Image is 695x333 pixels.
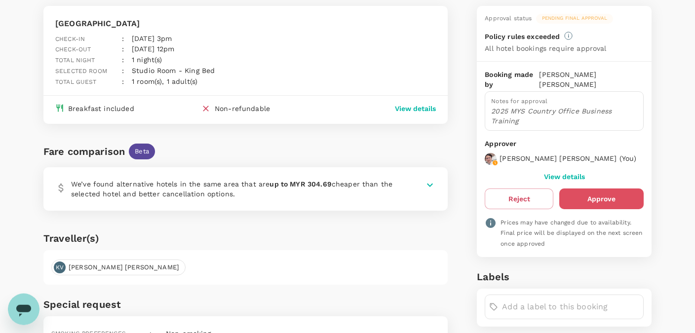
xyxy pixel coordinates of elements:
[55,57,95,64] span: Total night
[132,44,175,54] p: [DATE] 12pm
[114,58,124,76] div: :
[477,269,652,285] h6: Labels
[114,36,124,55] div: :
[491,106,637,126] p: 2025 MYS Country Office Business Training
[55,78,97,85] span: Total guest
[55,46,91,53] span: Check-out
[270,180,331,188] b: up to MYR 304.69
[132,34,172,43] p: [DATE] 3pm
[55,36,85,42] span: Check-in
[395,104,436,113] button: View details
[114,47,124,66] div: :
[539,70,644,89] p: [PERSON_NAME] [PERSON_NAME]
[63,263,185,272] span: [PERSON_NAME] [PERSON_NAME]
[114,26,124,44] div: :
[132,66,215,75] p: Studio Room - King Bed
[485,153,497,165] img: avatar-667510f0bc44c.jpeg
[43,296,448,312] h6: Special request
[491,98,547,105] span: Notes for approval
[55,18,275,30] p: [GEOGRAPHIC_DATA]
[55,68,107,74] span: Selected room
[215,104,270,116] div: Non-refundable
[114,69,124,87] div: :
[8,294,39,325] iframe: Button to launch messaging window
[500,153,636,163] p: [PERSON_NAME] [PERSON_NAME] ( You )
[501,219,642,248] span: Prices may have changed due to availability. Final price will be displayed on the next screen onc...
[502,299,639,315] input: Add a label to this booking
[485,139,644,149] p: Approver
[485,43,606,53] p: All hotel bookings require approval
[536,15,613,22] span: Pending final approval
[132,55,162,65] p: 1 night(s)
[485,14,532,24] div: Approval status
[485,70,539,89] p: Booking made by
[485,32,560,41] p: Policy rules exceeded
[544,173,585,181] button: View details
[485,188,553,209] button: Reject
[68,104,134,113] div: Breakfast included
[71,179,400,199] p: We’ve found alternative hotels in the same area that are cheaper than the selected hotel and bett...
[132,76,197,86] p: 1 room(s), 1 adult(s)
[43,230,448,246] h6: Traveller(s)
[559,188,644,209] button: Approve
[54,261,66,273] div: KV
[43,144,125,159] div: Fare comparison
[129,147,155,156] span: Beta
